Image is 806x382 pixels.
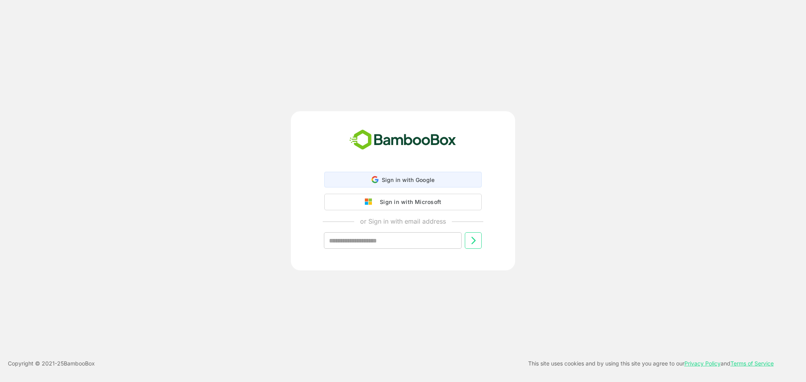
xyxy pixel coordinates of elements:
[376,197,441,207] div: Sign in with Microsoft
[345,127,460,153] img: bamboobox
[365,198,376,206] img: google
[684,360,721,367] a: Privacy Policy
[382,176,435,183] span: Sign in with Google
[528,359,774,368] p: This site uses cookies and by using this site you agree to our and
[324,194,482,210] button: Sign in with Microsoft
[8,359,95,368] p: Copyright © 2021- 25 BambooBox
[324,172,482,187] div: Sign in with Google
[730,360,774,367] a: Terms of Service
[360,217,446,226] p: or Sign in with email address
